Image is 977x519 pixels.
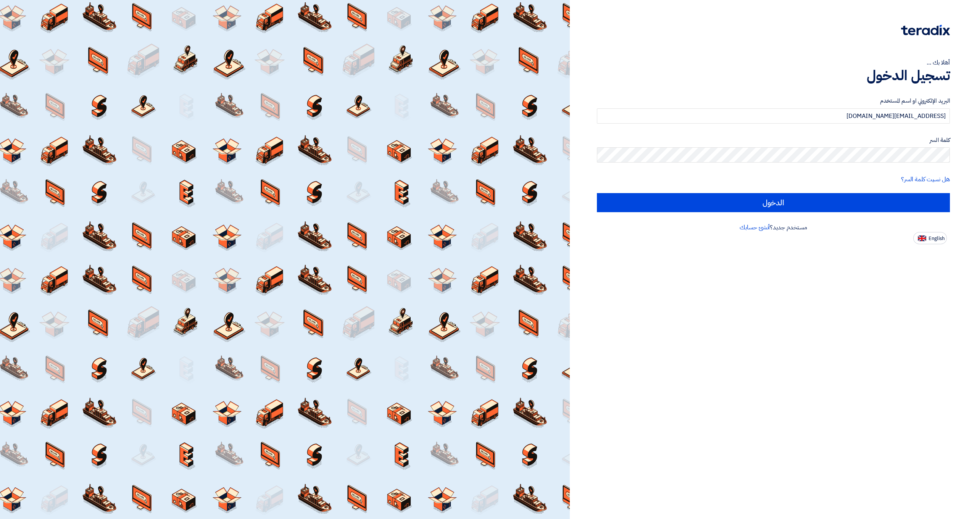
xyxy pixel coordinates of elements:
[918,235,926,241] img: en-US.png
[597,223,950,232] div: مستخدم جديد؟
[597,193,950,212] input: الدخول
[597,97,950,105] label: البريد الإلكتروني او اسم المستخدم
[929,236,945,241] span: English
[901,175,950,184] a: هل نسيت كلمة السر؟
[901,25,950,35] img: Teradix logo
[597,108,950,124] input: أدخل بريد العمل الإلكتروني او اسم المستخدم الخاص بك ...
[597,136,950,145] label: كلمة السر
[740,223,770,232] a: أنشئ حسابك
[597,67,950,84] h1: تسجيل الدخول
[597,58,950,67] div: أهلا بك ...
[913,232,947,244] button: English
